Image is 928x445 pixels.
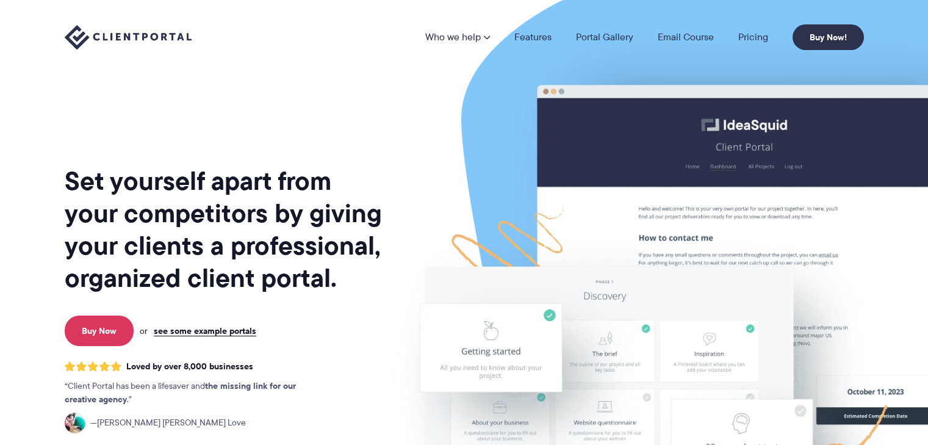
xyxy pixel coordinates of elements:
p: Client Portal has been a lifesaver and . [65,380,321,407]
strong: the missing link for our creative agency [65,379,296,406]
span: [PERSON_NAME] [PERSON_NAME] Love [90,416,246,430]
a: Pricing [738,32,768,42]
a: Email Course [658,32,714,42]
a: Features [514,32,552,42]
span: or [140,325,148,336]
span: Loved by over 8,000 businesses [126,361,253,372]
a: Portal Gallery [576,32,633,42]
a: see some example portals [154,325,256,336]
h1: Set yourself apart from your competitors by giving your clients a professional, organized client ... [65,165,384,294]
a: Buy Now! [793,24,864,50]
a: Who we help [425,32,490,42]
a: Buy Now [65,316,134,346]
